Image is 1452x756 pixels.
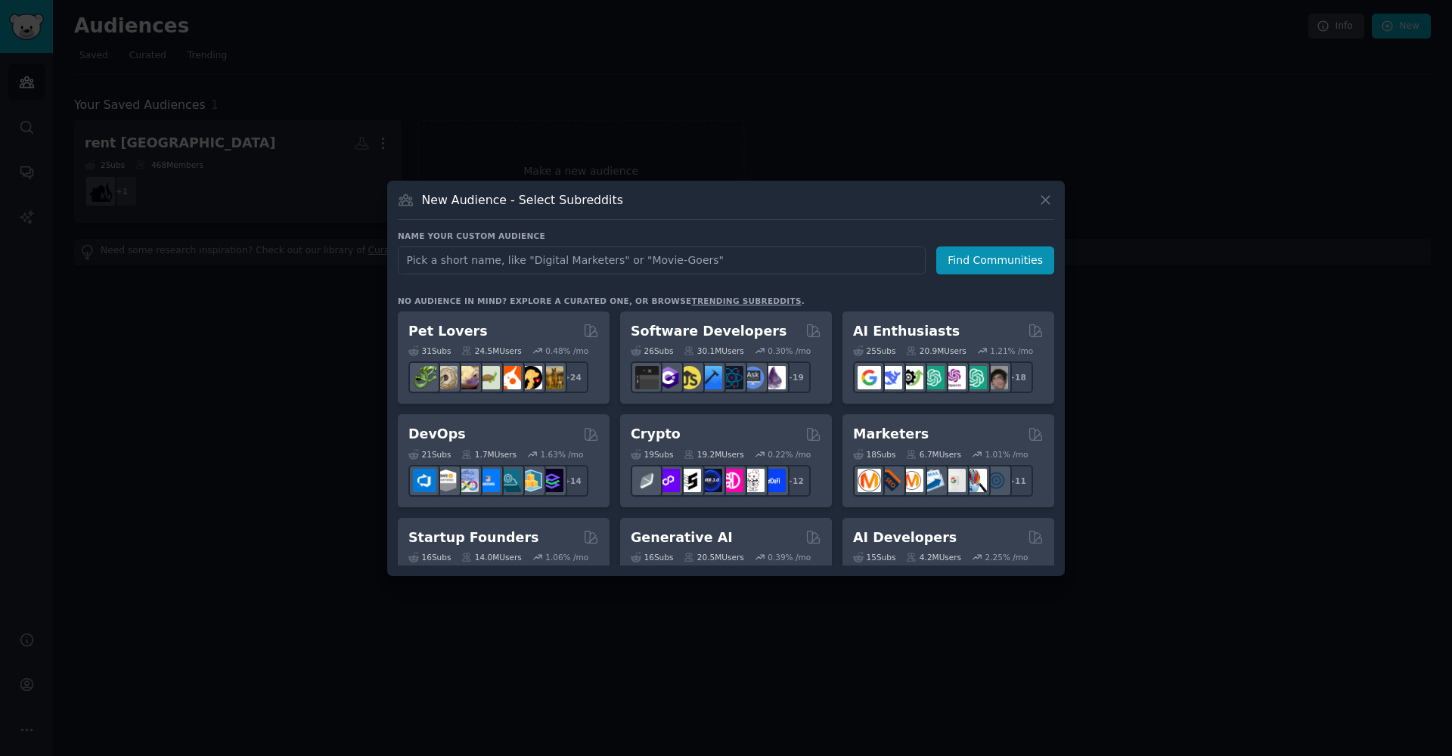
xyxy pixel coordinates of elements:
[906,449,961,460] div: 6.7M Users
[631,449,673,460] div: 19 Sub s
[853,449,895,460] div: 18 Sub s
[699,469,722,492] img: web3
[545,345,588,356] div: 0.48 % /mo
[557,465,588,497] div: + 14
[422,192,623,208] h3: New Audience - Select Subreddits
[1001,465,1033,497] div: + 11
[434,366,458,389] img: ballpython
[678,366,701,389] img: learnjavascript
[408,345,451,356] div: 31 Sub s
[519,366,542,389] img: PetAdvice
[398,296,805,306] div: No audience in mind? Explore a curated one, or browse .
[656,366,680,389] img: csharp
[858,366,881,389] img: GoogleGeminiAI
[635,366,659,389] img: software
[853,345,895,356] div: 25 Sub s
[921,366,945,389] img: chatgpt_promptDesign
[900,366,923,389] img: AItoolsCatalog
[684,345,743,356] div: 30.1M Users
[434,469,458,492] img: AWS_Certified_Experts
[408,449,451,460] div: 21 Sub s
[408,552,451,562] div: 16 Sub s
[408,528,538,547] h2: Startup Founders
[741,366,765,389] img: AskComputerScience
[635,469,659,492] img: ethfinance
[413,469,436,492] img: azuredevops
[476,469,500,492] img: DevOpsLinks
[1001,361,1033,393] div: + 18
[631,345,673,356] div: 26 Sub s
[408,322,488,341] h2: Pet Lovers
[455,366,479,389] img: leopardgeckos
[398,246,926,274] input: Pick a short name, like "Digital Marketers" or "Movie-Goers"
[942,469,966,492] img: googleads
[985,366,1008,389] img: ArtificalIntelligence
[557,361,588,393] div: + 24
[498,366,521,389] img: cockatiel
[990,345,1033,356] div: 1.21 % /mo
[398,231,1054,241] h3: Name your custom audience
[413,366,436,389] img: herpetology
[942,366,966,389] img: OpenAIDev
[684,449,743,460] div: 19.2M Users
[879,366,902,389] img: DeepSeek
[768,345,811,356] div: 0.30 % /mo
[720,469,743,492] img: defiblockchain
[906,345,966,356] div: 20.9M Users
[900,469,923,492] img: AskMarketing
[762,469,786,492] img: defi_
[921,469,945,492] img: Emailmarketing
[656,469,680,492] img: 0xPolygon
[741,469,765,492] img: CryptoNews
[540,366,563,389] img: dogbreed
[853,322,960,341] h2: AI Enthusiasts
[936,246,1054,274] button: Find Communities
[853,528,957,547] h2: AI Developers
[631,552,673,562] div: 16 Sub s
[631,425,681,444] h2: Crypto
[631,528,733,547] h2: Generative AI
[779,465,811,497] div: + 12
[476,366,500,389] img: turtle
[498,469,521,492] img: platformengineering
[858,469,881,492] img: content_marketing
[455,469,479,492] img: Docker_DevOps
[408,425,466,444] h2: DevOps
[768,552,811,562] div: 0.39 % /mo
[699,366,722,389] img: iOSProgramming
[853,552,895,562] div: 15 Sub s
[779,361,811,393] div: + 19
[540,469,563,492] img: PlatformEngineers
[519,469,542,492] img: aws_cdk
[906,552,961,562] div: 4.2M Users
[879,469,902,492] img: bigseo
[985,469,1008,492] img: OnlineMarketing
[631,322,786,341] h2: Software Developers
[461,552,521,562] div: 14.0M Users
[461,345,521,356] div: 24.5M Users
[720,366,743,389] img: reactnative
[762,366,786,389] img: elixir
[963,469,987,492] img: MarketingResearch
[985,449,1028,460] div: 1.01 % /mo
[985,552,1028,562] div: 2.25 % /mo
[768,449,811,460] div: 0.22 % /mo
[853,425,929,444] h2: Marketers
[678,469,701,492] img: ethstaker
[461,449,517,460] div: 1.7M Users
[684,552,743,562] div: 20.5M Users
[963,366,987,389] img: chatgpt_prompts_
[545,552,588,562] div: 1.06 % /mo
[541,449,584,460] div: 1.63 % /mo
[691,296,801,305] a: trending subreddits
